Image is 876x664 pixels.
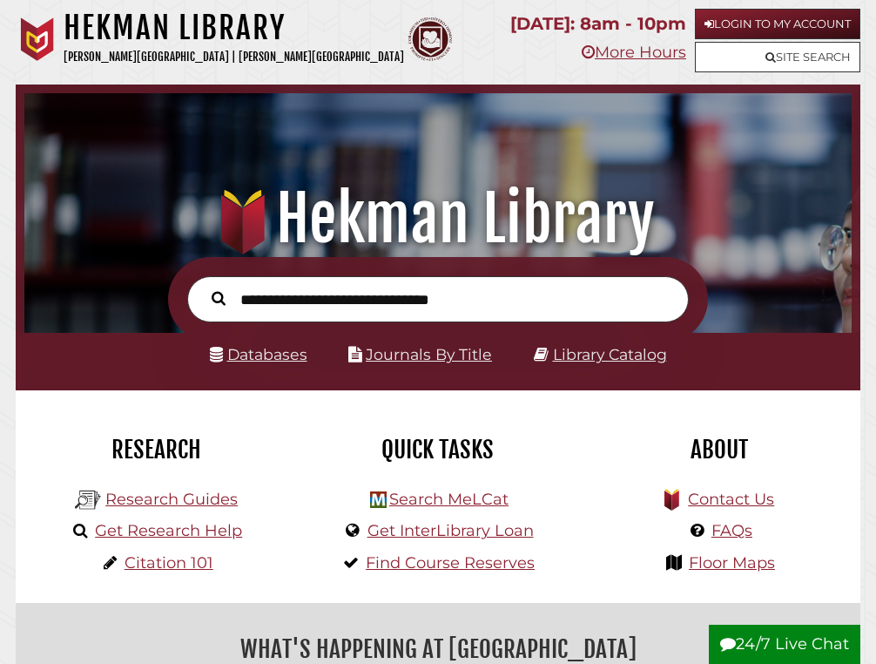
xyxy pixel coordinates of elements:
[37,180,839,257] h1: Hekman Library
[310,435,565,464] h2: Quick Tasks
[29,435,284,464] h2: Research
[212,291,226,307] i: Search
[16,17,59,61] img: Calvin University
[582,43,686,62] a: More Hours
[592,435,847,464] h2: About
[695,42,860,72] a: Site Search
[64,47,404,67] p: [PERSON_NAME][GEOGRAPHIC_DATA] | [PERSON_NAME][GEOGRAPHIC_DATA]
[125,553,213,573] a: Citation 101
[689,553,775,573] a: Floor Maps
[203,287,234,308] button: Search
[408,17,452,61] img: Calvin Theological Seminary
[688,490,774,509] a: Contact Us
[366,553,535,573] a: Find Course Reserves
[210,345,307,363] a: Databases
[75,487,101,513] img: Hekman Library Logo
[711,521,752,540] a: FAQs
[695,9,860,39] a: Login to My Account
[510,9,686,39] p: [DATE]: 8am - 10pm
[95,521,242,540] a: Get Research Help
[105,490,238,509] a: Research Guides
[64,9,404,47] h1: Hekman Library
[370,491,387,508] img: Hekman Library Logo
[553,345,667,363] a: Library Catalog
[367,521,534,540] a: Get InterLibrary Loan
[389,490,509,509] a: Search MeLCat
[366,345,492,363] a: Journals By Title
